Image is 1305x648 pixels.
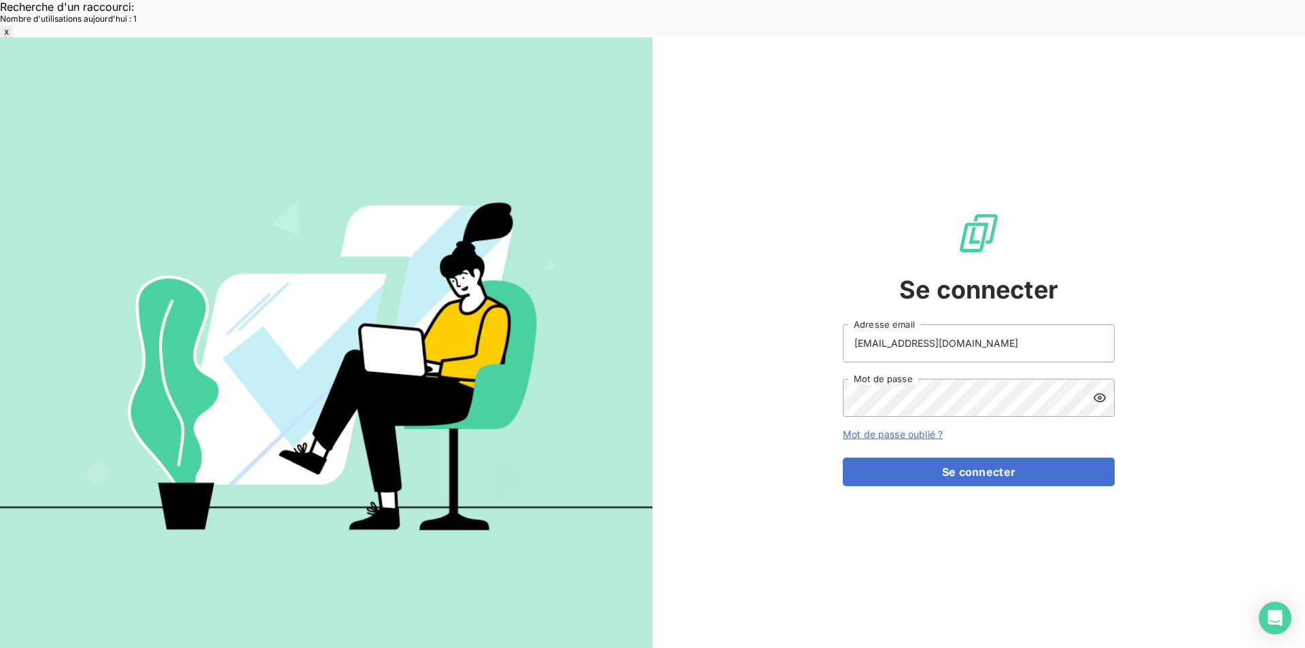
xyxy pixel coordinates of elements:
img: Logo LeanPay [957,211,1000,255]
div: Open Intercom Messenger [1259,602,1291,634]
a: Mot de passe oublié ? [843,428,943,440]
span: Se connecter [899,271,1058,308]
button: Se connecter [843,458,1115,486]
input: placeholder [843,324,1115,362]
